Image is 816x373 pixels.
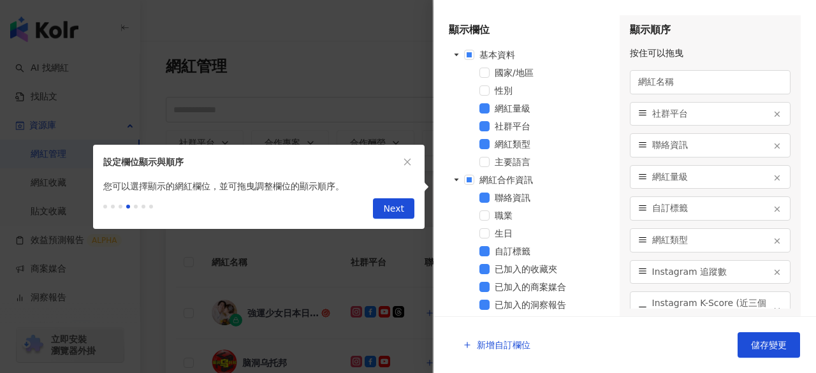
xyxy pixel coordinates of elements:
button: close [400,155,414,169]
span: Next [383,199,404,219]
button: Next [373,198,414,219]
div: 您可以選擇顯示的網紅欄位，並可拖曳調整欄位的顯示順序。 [93,179,425,193]
span: close [403,157,412,166]
div: 設定欄位顯示與順序 [103,155,400,169]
